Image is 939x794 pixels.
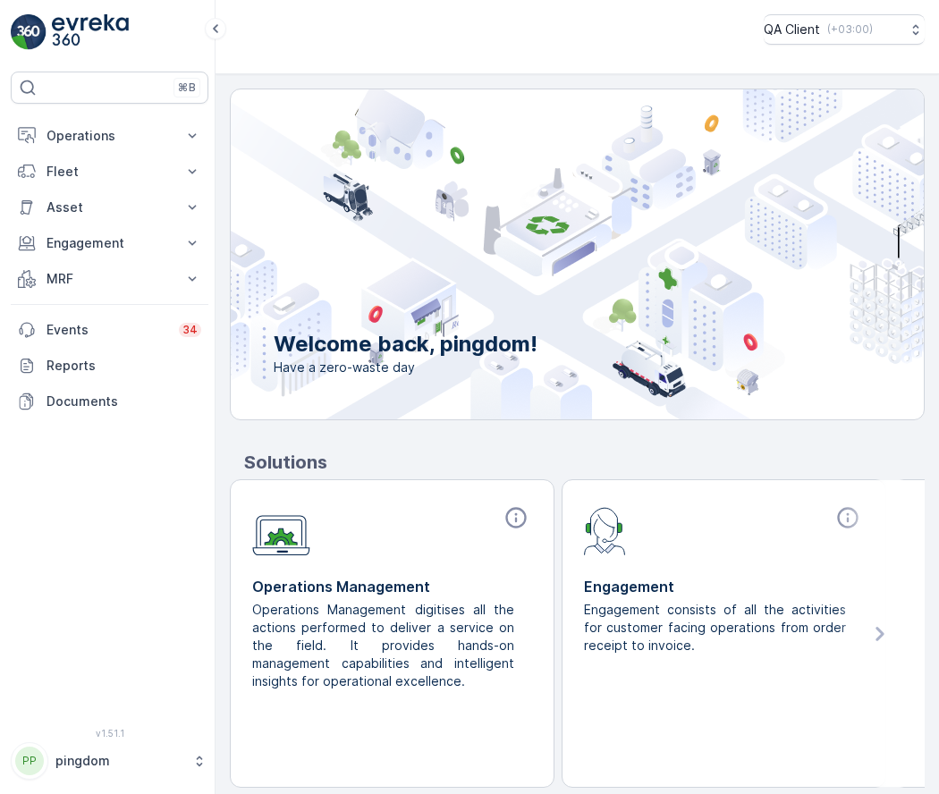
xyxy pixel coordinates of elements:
a: Reports [11,348,208,384]
p: QA Client [764,21,820,38]
p: Documents [47,393,201,410]
p: ⌘B [178,80,196,95]
span: Have a zero-waste day [274,359,537,376]
p: MRF [47,270,173,288]
img: city illustration [150,89,924,419]
p: Welcome back, pingdom! [274,330,537,359]
p: Operations Management [252,576,532,597]
button: Asset [11,190,208,225]
img: module-icon [584,505,626,555]
img: module-icon [252,505,310,556]
button: MRF [11,261,208,297]
button: QA Client(+03:00) [764,14,925,45]
p: Engagement [584,576,864,597]
p: Solutions [244,449,925,476]
button: PPpingdom [11,742,208,780]
p: ( +03:00 ) [827,22,873,37]
button: Engagement [11,225,208,261]
a: Documents [11,384,208,419]
p: Operations [47,127,173,145]
p: Fleet [47,163,173,181]
button: Operations [11,118,208,154]
img: logo_light-DOdMpM7g.png [52,14,129,50]
p: 34 [182,323,198,337]
p: Events [47,321,168,339]
p: Operations Management digitises all the actions performed to deliver a service on the field. It p... [252,601,518,690]
a: Events34 [11,312,208,348]
p: Asset [47,198,173,216]
div: PP [15,747,44,775]
img: logo [11,14,47,50]
p: pingdom [55,752,183,770]
span: v 1.51.1 [11,728,208,739]
p: Reports [47,357,201,375]
p: Engagement consists of all the activities for customer facing operations from order receipt to in... [584,601,850,655]
button: Fleet [11,154,208,190]
p: Engagement [47,234,173,252]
